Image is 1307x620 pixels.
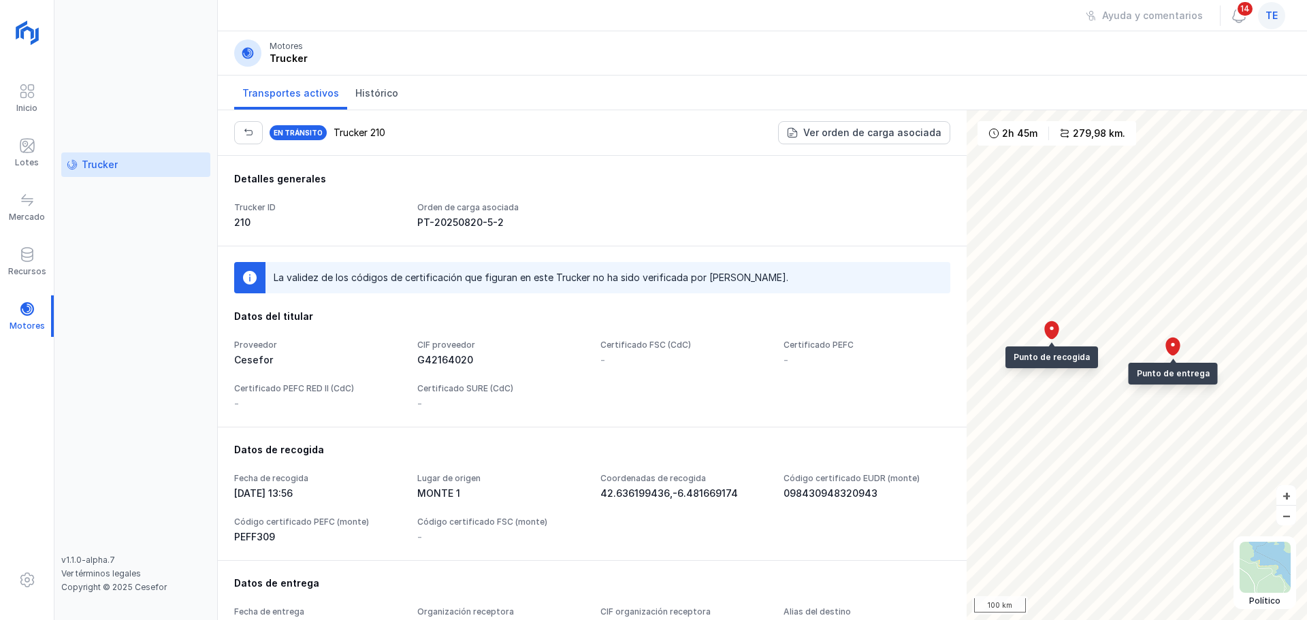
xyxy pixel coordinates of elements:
[417,473,584,484] div: Lugar de origen
[234,443,950,457] div: Datos de recogida
[417,340,584,350] div: CIF proveedor
[417,353,584,367] div: G42164020
[600,487,767,500] div: 42.636199436,-6.481669174
[234,202,401,213] div: Trucker ID
[417,530,422,544] div: -
[417,383,584,394] div: Certificado SURE (CdC)
[234,397,401,410] div: -
[234,606,401,617] div: Fecha de entrega
[600,340,767,350] div: Certificado FSC (CdC)
[1073,127,1125,140] div: 279,98 km.
[1265,9,1278,22] span: te
[61,568,141,578] a: Ver términos legales
[1276,485,1296,505] button: +
[274,271,788,284] div: La validez de los códigos de certificación que figuran en este Trucker no ha sido verificada por ...
[355,86,398,100] span: Histórico
[234,216,401,229] div: 210
[270,52,308,65] div: Trucker
[9,212,45,223] div: Mercado
[234,517,401,527] div: Código certificado PEFC (monte)
[417,606,584,617] div: Organización receptora
[234,576,950,590] div: Datos de entrega
[784,606,950,617] div: Alias del destino
[61,582,210,593] div: Copyright © 2025 Cesefor
[270,41,303,52] div: Motores
[61,152,210,177] a: Trucker
[268,124,328,142] div: En tránsito
[234,487,401,500] div: [DATE] 13:56
[1240,542,1291,593] img: political.webp
[234,473,401,484] div: Fecha de recogida
[234,340,401,350] div: Proveedor
[1240,595,1291,606] div: Político
[417,216,584,229] div: PT-20250820-5-2
[417,517,584,527] div: Código certificado FSC (monte)
[1276,506,1296,525] button: –
[417,397,584,410] div: -
[784,340,950,350] div: Certificado PEFC
[61,555,210,566] div: v1.1.0-alpha.7
[600,473,767,484] div: Coordenadas de recogida
[600,353,767,367] div: -
[778,121,950,144] button: Ver orden de carga asociada
[1236,1,1254,17] span: 14
[242,86,339,100] span: Transportes activos
[784,353,950,367] div: -
[16,103,37,114] div: Inicio
[600,606,767,617] div: CIF organización receptora
[417,487,584,500] div: MONTE 1
[234,353,401,367] div: Cesefor
[1102,9,1203,22] div: Ayuda y comentarios
[1077,4,1212,27] button: Ayuda y comentarios
[234,76,347,110] a: Transportes activos
[1002,127,1037,140] div: 2h 45m
[234,383,401,394] div: Certificado PEFC RED II (CdC)
[417,202,584,213] div: Orden de carga asociada
[803,126,941,140] div: Ver orden de carga asociada
[10,16,44,50] img: logoRight.svg
[234,172,950,186] div: Detalles generales
[15,157,39,168] div: Lotes
[234,530,401,544] div: PEFF309
[784,473,950,484] div: Código certificado EUDR (monte)
[347,76,406,110] a: Histórico
[82,158,118,172] div: Trucker
[234,310,950,323] div: Datos del titular
[8,266,46,277] div: Recursos
[784,487,950,500] div: 098430948320943
[334,126,385,140] div: Trucker 210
